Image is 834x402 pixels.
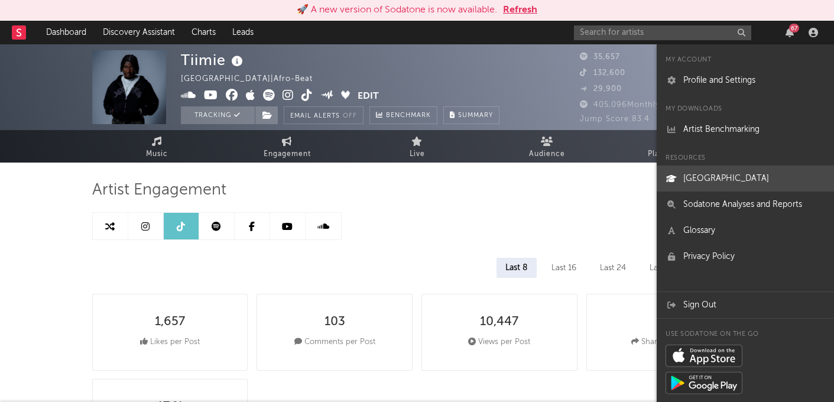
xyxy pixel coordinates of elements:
div: [GEOGRAPHIC_DATA] | Afro-Beat [181,72,326,86]
div: Use Sodatone on the go [657,328,834,342]
a: Profile and Settings [657,67,834,93]
a: Dashboard [38,21,95,44]
button: Edit [358,89,379,104]
button: Tracking [181,106,255,124]
div: 🚀 A new version of Sodatone is now available. [297,3,497,17]
button: Summary [443,106,499,124]
a: Audience [482,130,612,163]
span: Live [410,147,425,161]
a: Artist Benchmarking [657,116,834,142]
div: 103 [324,315,345,329]
div: 67 [789,24,799,33]
div: Tiimie [181,50,246,70]
span: Music [146,147,168,161]
a: Discovery Assistant [95,21,183,44]
div: 1,657 [155,315,185,329]
a: Sodatone Analyses and Reports [657,192,834,218]
div: Comments per Post [294,335,375,349]
div: Last 16 [543,258,585,278]
span: Jump Score: 83.4 [580,115,650,123]
div: Likes per Post [140,335,200,349]
button: Email AlertsOff [284,106,364,124]
div: My Account [657,53,834,67]
span: Audience [529,147,565,161]
span: 405,096 Monthly Listeners [580,101,699,109]
input: Search for artists [574,25,751,40]
a: Live [352,130,482,163]
a: Playlists/Charts [612,130,742,163]
em: Off [343,113,357,119]
span: Benchmark [386,109,431,123]
a: Leads [224,21,262,44]
a: Sign Out [657,292,834,318]
div: Shares per Post [631,335,697,349]
button: Refresh [503,3,537,17]
a: Glossary [657,218,834,244]
div: Views per Post [468,335,530,349]
span: Playlists/Charts [648,147,706,161]
a: Benchmark [369,106,437,124]
div: My Downloads [657,102,834,116]
a: Charts [183,21,224,44]
a: Music [92,130,222,163]
div: Resources [657,151,834,166]
div: Last 24 [591,258,635,278]
div: Last 8 [496,258,537,278]
span: Engagement [264,147,311,161]
span: Summary [458,112,493,119]
a: Engagement [222,130,352,163]
a: Privacy Policy [657,244,834,270]
span: 132,600 [580,69,625,77]
div: 10,447 [480,315,518,329]
span: 29,900 [580,85,622,93]
button: 67 [786,28,794,37]
span: Artist Engagement [92,183,226,197]
a: [GEOGRAPHIC_DATA] [657,166,834,192]
span: 35,657 [580,53,620,61]
div: Last 50 [641,258,685,278]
